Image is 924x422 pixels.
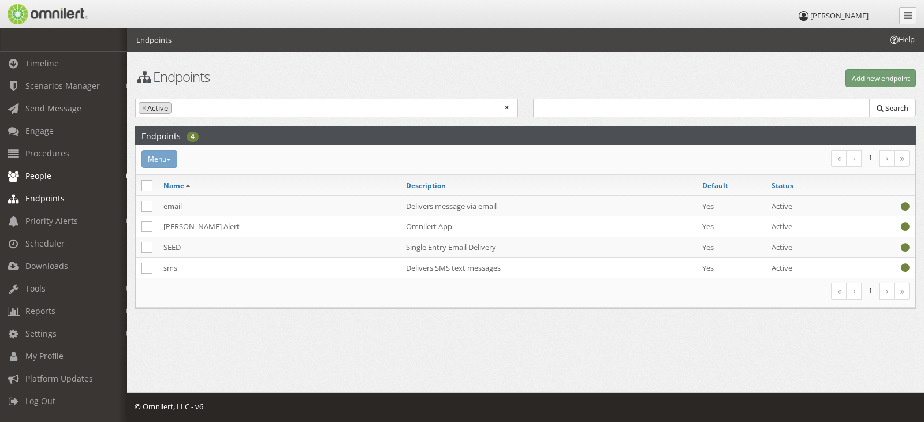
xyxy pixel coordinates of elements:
[696,196,766,216] td: Yes
[696,216,766,237] td: Yes
[766,237,859,257] td: Active
[899,7,916,24] a: Collapse Menu
[6,4,88,24] img: Omnilert
[136,35,172,46] li: Endpoints
[141,126,181,145] h2: Endpoints
[400,257,696,278] td: Delivers SMS text messages
[135,401,203,412] span: © Omnilert, LLC - v6
[406,181,446,191] a: Description
[885,103,908,113] span: Search
[894,150,910,167] a: Last
[25,260,68,271] span: Downloads
[187,132,199,142] div: 4
[25,193,65,204] span: Endpoints
[25,80,100,91] span: Scenarios Manager
[702,181,728,191] a: Default
[505,102,509,113] span: Remove all items
[894,283,910,300] a: Last
[879,150,895,167] a: Next
[25,103,81,114] span: Send Message
[163,181,184,191] a: Name
[846,150,862,167] a: Previous
[158,257,400,278] td: sms
[158,196,400,216] td: email
[25,373,93,384] span: Platform Updates
[766,196,859,216] td: Active
[846,283,862,300] a: Previous
[400,237,696,257] td: Single Entry Email Delivery
[845,69,916,87] button: Add new endpoint
[26,8,50,18] span: Help
[772,181,793,191] a: Status
[879,283,895,300] a: Next
[25,125,54,136] span: Engage
[25,328,57,339] span: Settings
[158,237,400,257] td: SEED
[869,99,916,118] button: Search
[25,238,65,249] span: Scheduler
[25,215,78,226] span: Priority Alerts
[25,395,55,406] span: Log Out
[766,216,859,237] td: Active
[862,150,880,166] li: 1
[862,283,880,298] li: 1
[696,237,766,257] td: Yes
[831,150,847,167] a: First
[696,257,766,278] td: Yes
[888,34,915,45] span: Help
[25,350,64,361] span: My Profile
[158,216,400,237] td: [PERSON_NAME] Alert
[831,283,847,300] a: First
[25,305,55,316] span: Reports
[139,102,172,114] li: Active
[766,257,859,278] td: Active
[400,216,696,237] td: Omnilert App
[810,10,869,21] span: [PERSON_NAME]
[25,170,51,181] span: People
[25,283,46,294] span: Tools
[25,58,59,69] span: Timeline
[25,148,69,159] span: Procedures
[400,196,696,216] td: Delivers message via email
[135,69,518,84] h1: Endpoints
[142,103,146,114] span: ×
